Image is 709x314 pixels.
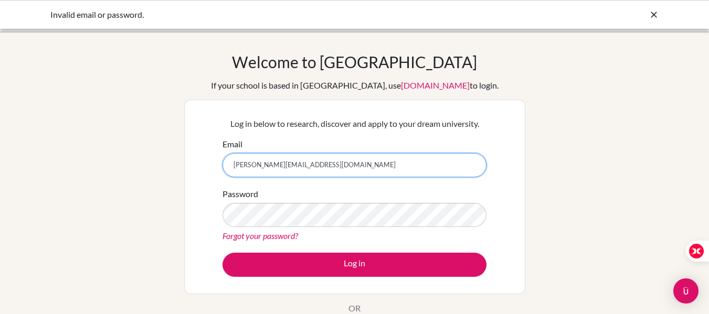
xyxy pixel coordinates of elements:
div: Open Intercom Messenger [673,278,699,304]
button: Log in [223,253,486,277]
p: Log in below to research, discover and apply to your dream university. [223,117,486,130]
label: Email [223,138,242,150]
h1: Welcome to [GEOGRAPHIC_DATA] [232,52,477,71]
label: Password [223,188,258,200]
div: If your school is based in [GEOGRAPHIC_DATA], use to login. [211,79,499,92]
a: Forgot your password? [223,231,298,241]
div: Invalid email or password. [50,8,502,21]
a: [DOMAIN_NAME] [401,80,470,90]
